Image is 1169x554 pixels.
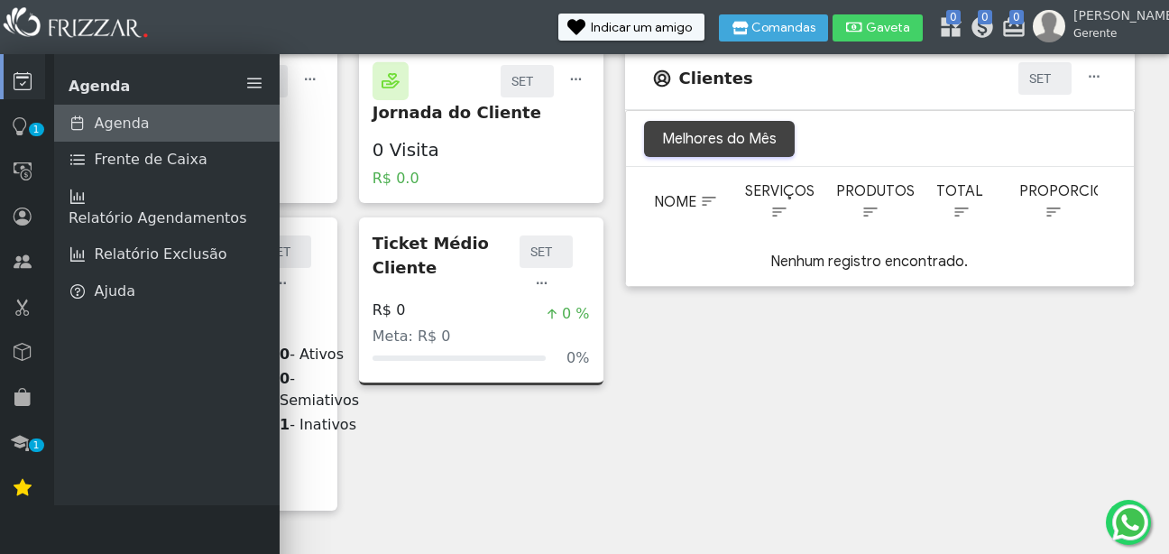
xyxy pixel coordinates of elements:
button: ui-button [529,268,556,300]
a: 0 [970,14,988,46]
span: 0 % [562,303,589,325]
strong: 0 [280,346,290,363]
span: R$ 0.0 [373,168,419,189]
li: - Ativos [280,341,359,365]
th: Nome: activate to sort column ascending [640,167,732,237]
a: Relatório Exclusão [54,236,280,273]
span: Serviços [745,182,815,200]
span: Proporcional [1019,182,1133,200]
span: 0 [1009,10,1024,24]
button: Gaveta [833,14,923,42]
button: ui-button [297,65,324,97]
label: SET [529,241,564,263]
span: Indicar um amigo [591,22,692,34]
span: Frente de Caixa [95,149,207,171]
button: ui-button [267,268,294,300]
span: 0 [946,10,961,24]
a: Relatório Agendamentos [54,178,280,236]
h5: Clientes [679,69,753,88]
span: Nome [654,193,696,211]
a: 0 [938,14,956,46]
li: - Inativos [280,411,359,436]
span: Agenda [69,78,130,95]
span: Comandas [751,22,815,34]
span: Gerente [1073,25,1155,42]
span: Total [936,182,983,200]
button: Comandas [719,14,828,42]
th: Produtos: activate to sort column ascending [823,167,914,237]
span: Relatório Agendamentos [69,208,246,229]
span: 1 [29,439,44,452]
span: Agenda [95,113,150,134]
span: Gaveta [865,22,910,34]
span: 1 [29,123,44,136]
button: ui-button [1081,62,1108,94]
strong: 1 [280,416,290,433]
p: Jornada do Cliente [373,100,590,125]
img: whatsapp.png [1109,501,1152,544]
a: Melhores do Mês [649,123,789,156]
span: Meta: R$ 0 [373,328,451,345]
span: [PERSON_NAME] [1073,6,1155,25]
button: ui-button [563,65,590,97]
strong: 0 [280,370,290,387]
span: Ajuda [95,281,136,302]
h4: R$ 0 [373,301,406,319]
span: Produtos [836,182,915,200]
img: Icone de Pessoa [652,69,672,88]
label: SET [510,70,545,92]
a: Frente de Caixa [54,142,280,179]
img: Icone de Jornada [373,61,409,100]
h2: 0 Visita [373,139,590,161]
span: 0% [566,347,589,369]
label: SET [267,241,302,263]
td: Nenhum registro encontrado. [640,237,1098,286]
span: 0 [978,10,992,24]
li: - Semiativos [280,365,359,411]
span: Relatório Exclusão [95,244,227,265]
th: Proporcional: activate to sort column ascending [1006,167,1097,237]
a: Agenda [54,105,280,142]
th: Serviços: activate to sort column ascending [732,167,823,237]
p: Ticket Médio Cliente [373,231,520,280]
label: SET [1027,68,1063,89]
a: [PERSON_NAME] Gerente [1033,10,1160,42]
th: Total: activate to sort column ascending [915,167,1006,237]
a: Ajuda [54,272,280,309]
a: 0 [1001,14,1019,46]
button: Indicar um amigo [558,14,704,41]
